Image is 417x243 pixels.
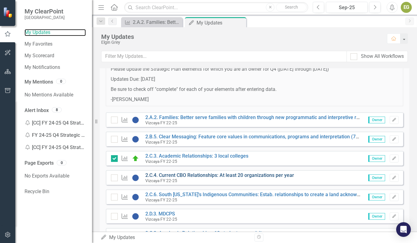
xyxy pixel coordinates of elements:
[123,18,181,26] a: 2.A.2. Families: Better serve families with children through new programmatic and interpretive re...
[145,217,177,222] small: Vizcaya FY 22-25
[52,107,62,112] div: 8
[25,41,86,48] a: My Favorites
[368,117,385,123] span: Owner
[145,114,378,120] a: 2.A.2. Families: Better serve families with children through new programmatic and interpretive re...
[25,29,86,36] a: My Updates
[25,188,86,195] a: Recycle Bin
[132,155,139,162] img: At or Above Target
[124,2,308,13] input: Search ClearPoint...
[145,153,248,159] a: 2.C.3. Academic Relationships: 3 local colleges
[132,213,139,220] img: No Information
[25,107,49,114] a: Alert Inbox
[57,160,67,165] div: 0
[101,234,250,241] div: My Updates
[25,79,53,86] a: My Mentions
[111,86,398,93] p: Be sure to check off "complete" for each of your elements after entering data.
[361,53,404,60] div: Show All Workflows
[25,15,65,20] small: [GEOGRAPHIC_DATA]
[101,33,381,40] div: My Updates
[25,64,86,71] a: My Notifications
[285,5,298,9] span: Search
[111,66,398,73] p: Please update the Strategic Plan elements for which you are an owner for Q4 ([DATE] through [DATE])
[145,178,177,183] small: Vizcaya FY 22-25
[3,7,14,18] img: ClearPoint Strategy
[145,197,177,202] small: Vizcaya FY 22-25
[25,89,86,101] div: No Mentions Available
[145,211,175,217] a: 2.D.3. MDCPS
[368,194,385,200] span: Owner
[396,222,411,237] div: Open Intercom Messenger
[25,52,86,59] a: My Scorecard
[368,213,385,220] span: Owner
[401,2,412,13] button: EG
[132,116,139,124] img: No Information
[132,193,139,201] img: No Information
[25,160,54,167] a: Page Exports
[101,51,347,62] input: Filter My Updates...
[145,140,177,144] small: Vizcaya FY 22-25
[56,79,66,84] div: 0
[25,8,65,15] span: My ClearPoint
[145,120,177,125] small: Vizcaya FY 22-25
[368,136,385,143] span: Owner
[145,172,294,178] a: 2.C.4. Current CBO Relationships: At least 20 organizations per year
[25,129,86,141] div: FY 24-25 Q4 Strategic Plan - Enter your data Remin...
[326,2,368,13] button: Sep-25
[368,174,385,181] span: Owner
[132,136,139,143] img: No Information
[25,170,86,182] div: No Exports Available
[111,76,398,83] p: Updates Due: [DATE]
[197,19,245,27] div: My Updates
[111,96,398,103] p: -[PERSON_NAME]
[25,117,86,129] div: [CC] FY 24-25 Q4 Strategic Plan - Enter your data Reminder
[368,155,385,162] span: Owner
[25,141,86,154] div: [CC] FY 24-25 Q4 Strategic Plan - Enter your data Reminder
[132,174,139,181] img: No Information
[101,40,381,45] div: Elgin Grey
[328,4,365,11] div: Sep-25
[145,159,177,164] small: Vizcaya FY 22-25
[276,3,307,12] button: Search
[133,18,181,26] div: 2.A.2. Families: Better serve families with children through new programmatic and interpretive re...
